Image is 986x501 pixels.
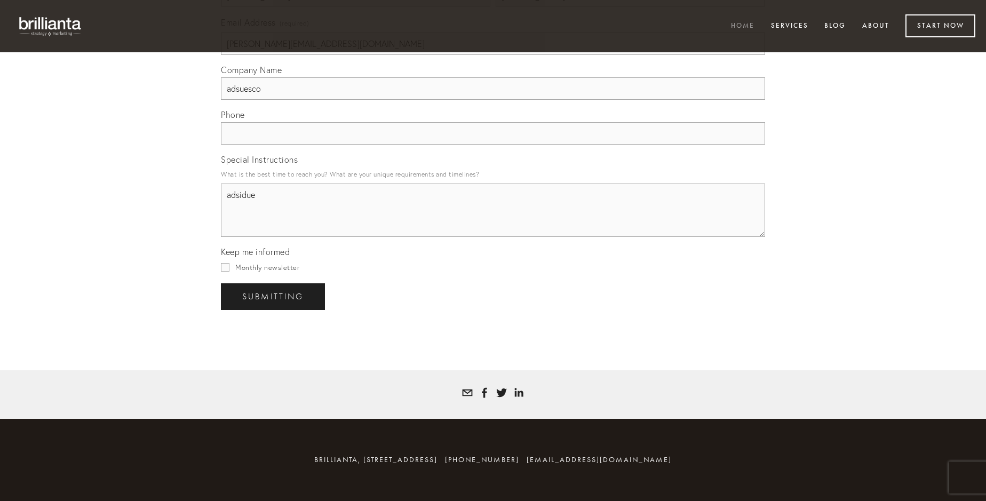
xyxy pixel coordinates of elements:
span: Company Name [221,65,282,75]
a: About [855,18,896,35]
span: Special Instructions [221,154,298,165]
a: tatyana@brillianta.com [462,387,473,398]
textarea: adsidue [221,184,765,237]
a: Home [724,18,761,35]
span: Submitting [242,292,304,301]
a: Tatyana White [496,387,507,398]
a: Tatyana Bolotnikov White [479,387,490,398]
span: Phone [221,109,245,120]
a: Start Now [905,14,975,37]
span: Monthly newsletter [235,263,299,272]
a: Tatyana White [513,387,524,398]
span: [PHONE_NUMBER] [445,455,519,464]
p: What is the best time to reach you? What are your unique requirements and timelines? [221,167,765,181]
button: SubmittingSubmitting [221,283,325,310]
a: Blog [817,18,853,35]
span: Keep me informed [221,246,290,257]
a: Services [764,18,815,35]
img: brillianta - research, strategy, marketing [11,11,91,42]
a: [EMAIL_ADDRESS][DOMAIN_NAME] [527,455,672,464]
input: Monthly newsletter [221,263,229,272]
span: brillianta, [STREET_ADDRESS] [314,455,438,464]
